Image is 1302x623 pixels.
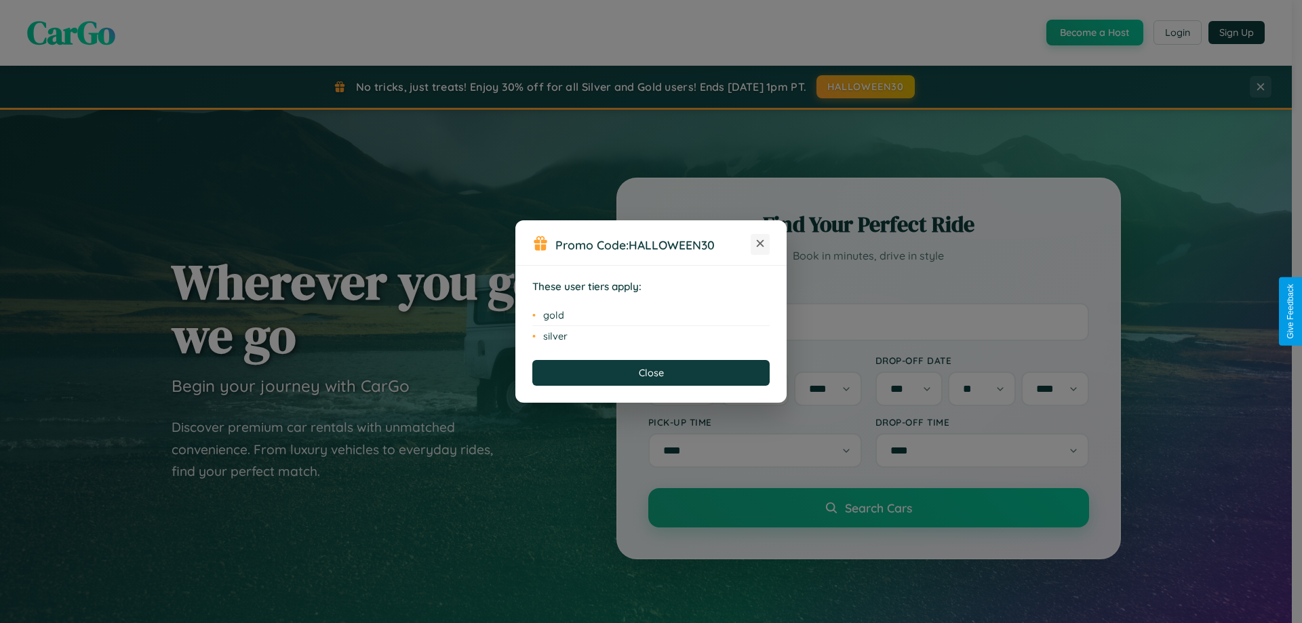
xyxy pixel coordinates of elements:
div: Give Feedback [1286,284,1295,339]
button: Close [532,360,770,386]
strong: These user tiers apply: [532,280,642,293]
li: silver [532,326,770,346]
h3: Promo Code: [555,237,751,252]
li: gold [532,305,770,326]
b: HALLOWEEN30 [629,237,715,252]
